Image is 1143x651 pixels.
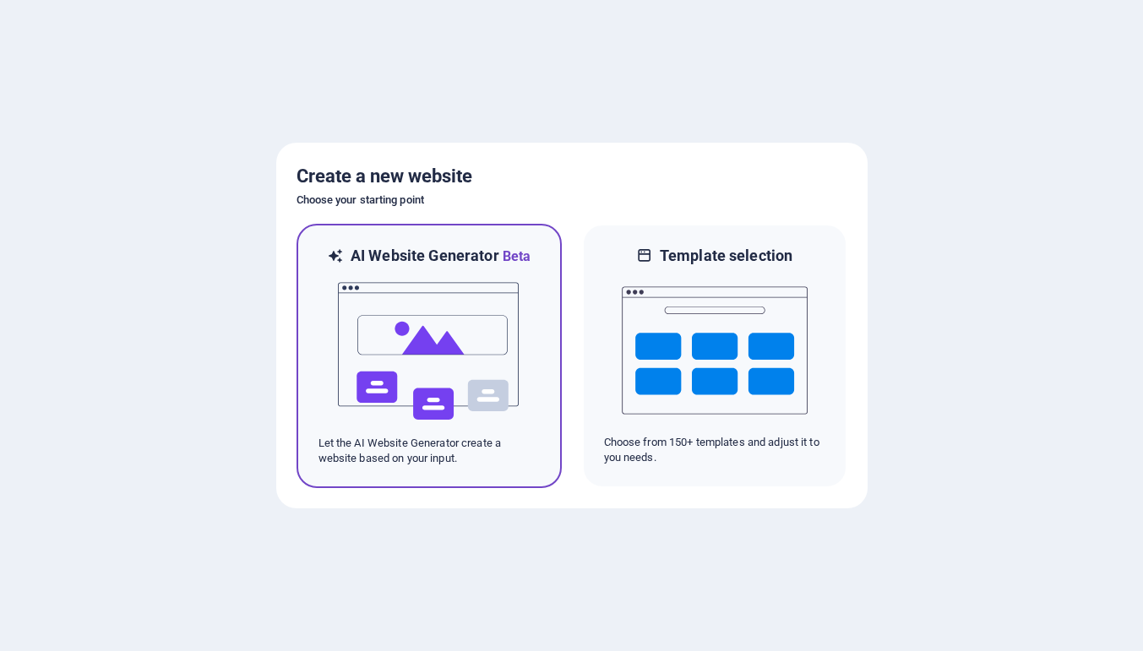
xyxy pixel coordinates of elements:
[660,246,792,266] h6: Template selection
[499,248,531,264] span: Beta
[582,224,847,488] div: Template selectionChoose from 150+ templates and adjust it to you needs.
[351,246,531,267] h6: AI Website Generator
[318,436,540,466] p: Let the AI Website Generator create a website based on your input.
[336,267,522,436] img: ai
[604,435,825,465] p: Choose from 150+ templates and adjust it to you needs.
[297,163,847,190] h5: Create a new website
[297,190,847,210] h6: Choose your starting point
[297,224,562,488] div: AI Website GeneratorBetaaiLet the AI Website Generator create a website based on your input.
